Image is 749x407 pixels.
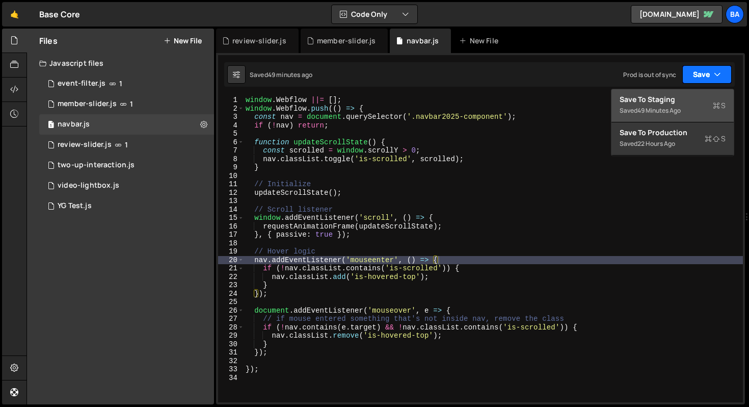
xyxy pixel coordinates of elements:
div: 15790/44138.js [39,135,214,155]
div: 2 [218,105,244,113]
div: 15790/44778.js [39,175,214,196]
div: 8 [218,155,244,164]
div: 27 [218,315,244,323]
div: 22 hours ago [637,139,675,148]
div: 29 [218,332,244,340]
div: 33 [218,365,244,374]
span: 1 [130,100,133,108]
div: 22 [218,273,244,282]
span: 1 [48,121,54,130]
div: 4 [218,121,244,130]
div: Prod is out of sync [623,70,676,79]
button: Save to StagingS Saved49 minutes ago [611,89,734,122]
button: Save to ProductionS Saved22 hours ago [611,122,734,156]
div: 30 [218,340,244,349]
a: Ba [726,5,744,23]
div: 9 [218,163,244,172]
div: 49 minutes ago [637,106,681,115]
div: 15 [218,214,244,222]
div: 32 [218,357,244,366]
div: video-lightbox.js [58,181,119,190]
div: 10 [218,172,244,181]
div: 31 [218,348,244,357]
div: 14 [218,206,244,214]
div: 28 [218,323,244,332]
div: 19 [218,247,244,256]
div: 7 [218,146,244,155]
div: 24 [218,290,244,298]
div: 34 [218,374,244,383]
a: [DOMAIN_NAME] [631,5,723,23]
div: 15790/44133.js [39,94,214,114]
div: 17 [218,231,244,239]
div: YG Test.js [58,201,92,211]
div: review-slider.js [58,140,112,149]
div: 15790/44770.js [39,155,214,175]
div: 13 [218,197,244,206]
div: 15790/42338.js [39,196,214,216]
div: review-slider.js [232,36,286,46]
div: Save to Production [620,128,726,138]
button: Save [682,65,732,84]
div: 3 [218,113,244,121]
div: Saved [620,138,726,150]
div: 15790/44982.js [39,114,214,135]
div: navbar.js [58,120,90,129]
div: 6 [218,138,244,147]
div: Saved [620,105,726,117]
div: 18 [218,239,244,248]
div: 15790/44139.js [39,73,214,94]
div: New File [459,36,502,46]
button: Code Only [332,5,417,23]
div: Base Core [39,8,80,20]
div: member-slider.js [317,36,376,46]
div: navbar.js [407,36,439,46]
div: 11 [218,180,244,189]
div: 1 [218,96,244,105]
button: New File [164,37,202,45]
div: two-up-interaction.js [58,161,135,170]
div: Saved [250,70,312,79]
div: 20 [218,256,244,265]
div: 12 [218,189,244,197]
div: 5 [218,130,244,138]
div: 23 [218,281,244,290]
a: 🤙 [2,2,27,27]
span: 1 [119,80,122,88]
div: 16 [218,222,244,231]
div: 25 [218,298,244,307]
h2: Files [39,35,58,46]
div: event-filter.js [58,79,105,88]
div: member-slider.js [58,99,117,109]
div: 21 [218,264,244,273]
span: S [713,100,726,111]
span: 1 [125,141,128,149]
span: S [705,134,726,144]
div: 26 [218,307,244,315]
div: Javascript files [27,53,214,73]
div: Save to Staging [620,94,726,105]
div: 49 minutes ago [268,70,312,79]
